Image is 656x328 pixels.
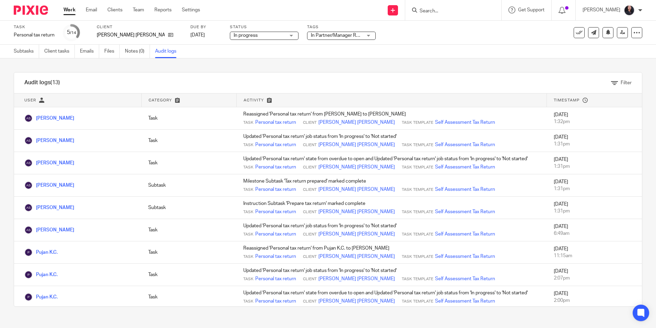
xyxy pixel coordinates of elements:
td: Task [141,152,236,174]
a: Clients [107,7,122,13]
span: Client [303,187,317,193]
a: Personal tax return [255,275,296,282]
a: [PERSON_NAME] [24,205,74,210]
td: Subtask [141,197,236,219]
a: [PERSON_NAME] [24,183,74,188]
td: [DATE] [547,174,642,197]
div: 1:31pm [554,141,635,147]
a: Personal tax return [255,141,296,148]
div: 2:00pm [554,297,635,304]
span: Task Template [402,142,433,148]
a: [PERSON_NAME] [PERSON_NAME] [318,141,395,148]
span: Client [303,276,317,282]
a: Audit logs [155,45,181,58]
span: Task Template [402,120,433,125]
td: Milestone Subtask 'Tax return prepared' marked complete [236,174,547,197]
td: Reassigned 'Personal tax return' from Pujan K.C. to [PERSON_NAME] [236,241,547,264]
a: Personal tax return [255,231,296,238]
div: 1:31pm [554,185,635,192]
span: Task [243,120,254,125]
td: [DATE] [547,107,642,130]
img: Anish K Sarraf [24,226,33,234]
small: /14 [70,31,76,35]
a: Self Assessment Tax Return [435,186,495,193]
span: Task [243,209,254,215]
td: Instruction Subtask 'Prepare tax return' marked complete [236,197,547,219]
span: Client [303,142,317,148]
span: Client [303,165,317,170]
span: Timestamp [554,98,579,102]
a: Reports [154,7,172,13]
img: Anish K Sarraf [24,114,33,122]
span: Task Template [402,276,433,282]
input: Search [419,8,481,14]
img: Pujan K.C. [24,248,33,256]
span: Task [243,187,254,193]
a: Self Assessment Tax Return [435,253,495,260]
a: [PERSON_NAME] [PERSON_NAME] [318,208,395,215]
td: Task [141,264,236,286]
a: [PERSON_NAME] [PERSON_NAME] [318,164,395,171]
div: Personal tax return [14,32,55,39]
span: Task [243,299,254,304]
td: Reassigned 'Personal tax return' from [PERSON_NAME] to [PERSON_NAME] [236,107,547,130]
a: Work [63,7,75,13]
img: Anish K Sarraf [24,204,33,212]
span: Client [303,209,317,215]
span: Task [243,165,254,170]
span: [DATE] [190,33,205,37]
td: Task [141,241,236,264]
img: Pujan K.C. [24,271,33,279]
a: Emails [80,45,99,58]
td: Updated 'Personal tax return' job status from 'In progress' to 'Not started' [236,264,547,286]
span: In progress [234,33,258,38]
img: Anish K Sarraf [24,181,33,189]
span: Client [303,232,317,237]
div: 6:49am [554,230,635,237]
a: Settings [182,7,200,13]
img: Pujan K.C. [24,293,33,301]
label: Client [97,24,182,30]
td: [DATE] [547,264,642,286]
div: 2:07pm [554,275,635,282]
img: Pixie [14,6,48,15]
td: [DATE] [547,197,642,219]
a: [PERSON_NAME] [PERSON_NAME] [318,119,395,126]
span: Task [243,142,254,148]
td: [DATE] [547,286,642,308]
p: [PERSON_NAME] [PERSON_NAME] [97,32,165,39]
a: [PERSON_NAME] [24,228,74,232]
td: [DATE] [547,152,642,174]
div: 1:32pm [554,118,635,125]
span: In Partner/Manager Review [311,33,368,38]
div: 1:31pm [554,208,635,215]
span: Task Template [402,209,433,215]
a: Self Assessment Tax Return [435,141,495,148]
td: Updated 'Personal tax return' job status from 'In progress' to 'Not started' [236,219,547,241]
span: Client [303,299,317,304]
a: Self Assessment Tax Return [435,298,495,305]
a: [PERSON_NAME] [PERSON_NAME] [318,253,395,260]
div: 5 [67,29,76,36]
span: Category [149,98,172,102]
span: Client [303,254,317,260]
a: Self Assessment Tax Return [435,164,495,171]
a: Personal tax return [255,253,296,260]
label: Task [14,24,55,30]
td: Updated 'Personal tax return' state from overdue to open and Updated 'Personal tax return' job st... [236,152,547,174]
td: Subtask [141,174,236,197]
td: Task [141,130,236,152]
td: Updated 'Personal tax return' job status from 'In progress' to 'Not started' [236,130,547,152]
span: Task Template [402,232,433,237]
span: Task [243,254,254,260]
td: [DATE] [547,219,642,241]
a: Personal tax return [255,119,296,126]
a: Personal tax return [255,298,296,305]
label: Tags [307,24,376,30]
a: [PERSON_NAME] [24,138,74,143]
a: [PERSON_NAME] [PERSON_NAME] [318,231,395,238]
span: Task Template [402,187,433,193]
a: [PERSON_NAME] [24,161,74,165]
td: [DATE] [547,241,642,264]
